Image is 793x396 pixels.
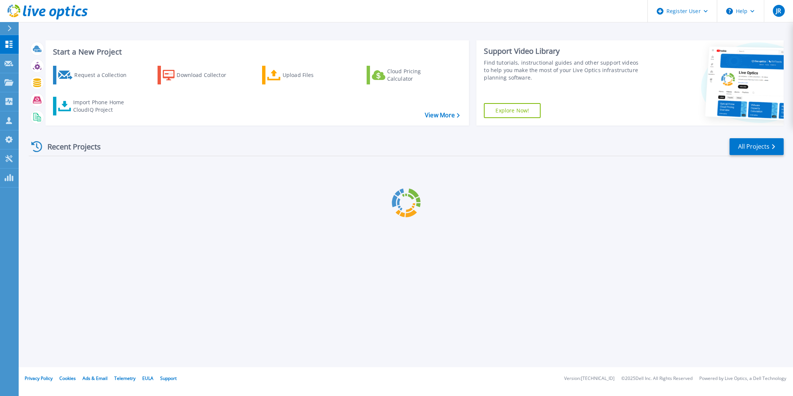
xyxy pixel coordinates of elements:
[621,376,693,381] li: © 2025 Dell Inc. All Rights Reserved
[160,375,177,381] a: Support
[158,66,241,84] a: Download Collector
[29,137,111,156] div: Recent Projects
[177,68,236,83] div: Download Collector
[564,376,615,381] li: Version: [TECHNICAL_ID]
[730,138,784,155] a: All Projects
[699,376,786,381] li: Powered by Live Optics, a Dell Technology
[387,68,447,83] div: Cloud Pricing Calculator
[142,375,153,381] a: EULA
[59,375,76,381] a: Cookies
[73,99,131,114] div: Import Phone Home CloudIQ Project
[83,375,108,381] a: Ads & Email
[367,66,450,84] a: Cloud Pricing Calculator
[25,375,53,381] a: Privacy Policy
[283,68,342,83] div: Upload Files
[484,59,641,81] div: Find tutorials, instructional guides and other support videos to help you make the most of your L...
[114,375,136,381] a: Telemetry
[776,8,781,14] span: JR
[484,46,641,56] div: Support Video Library
[262,66,345,84] a: Upload Files
[425,112,460,119] a: View More
[53,48,460,56] h3: Start a New Project
[53,66,136,84] a: Request a Collection
[484,103,541,118] a: Explore Now!
[74,68,134,83] div: Request a Collection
